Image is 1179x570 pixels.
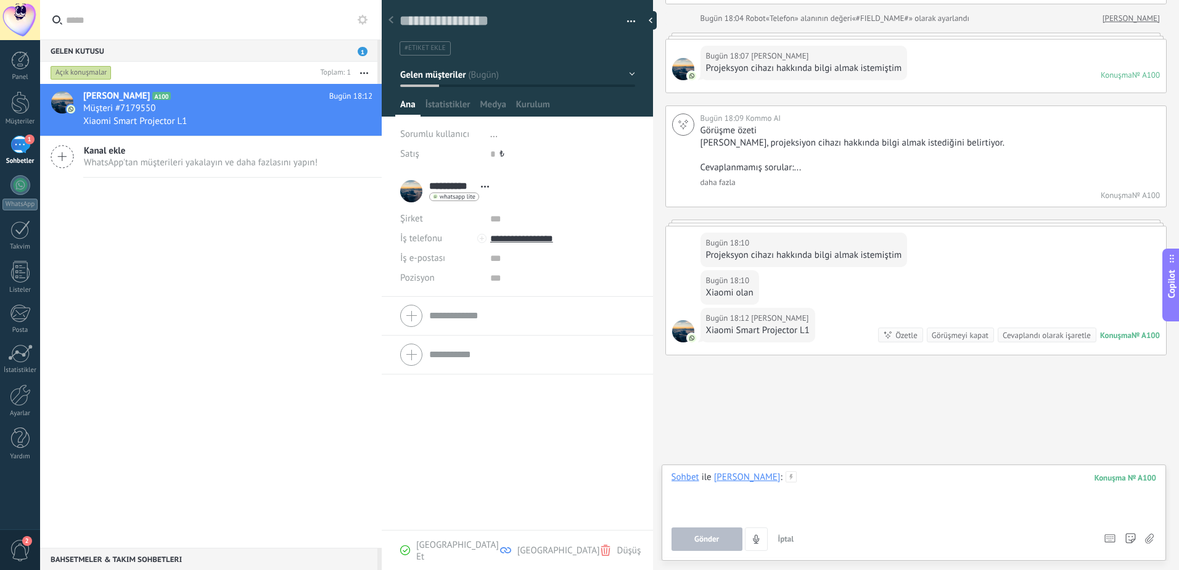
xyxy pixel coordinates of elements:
div: Toplam: 1 [315,67,351,79]
div: Konuşma [1100,330,1132,341]
span: İstatistikler [425,99,470,117]
div: Bugün 18:04 [700,12,746,25]
div: Ayarlar [2,410,38,418]
a: daha fazla [700,177,736,188]
div: № A100 [1132,330,1160,341]
div: Şirket [400,209,481,229]
a: [PERSON_NAME] [1103,12,1160,25]
span: Müşteri #7179550 [83,102,155,115]
span: Xiaomi Smart Projector L1 [83,115,187,127]
span: ₺ [498,148,506,160]
div: Bahsetmeler & Takım sohbetleri [40,548,377,570]
span: Can Eroglu [672,58,694,80]
div: Açık konuşmalar [51,65,112,80]
button: İş telefonu [400,229,442,249]
div: Konuşma [1101,70,1132,80]
span: İş e-postası [400,252,445,264]
span: Medya [480,99,506,117]
span: İş telefonu [400,233,442,244]
div: № A100 [1132,70,1160,80]
div: Takvim [2,243,38,251]
div: Posta [2,326,38,334]
button: Daha fazla [351,62,377,84]
div: İstatistikler [2,366,38,374]
div: Bugün 18:12 [706,312,752,324]
div: Bugün 18:10 [706,275,752,287]
div: Satış [400,144,481,164]
span: ... [490,128,498,140]
span: «#FIELD_NAME#» olarak ayarlandı [852,12,969,25]
span: Ana [400,99,416,117]
p: Cevaplanmamış sorular:... [700,162,1157,174]
button: İptal [773,527,799,551]
div: 100 [1095,473,1156,483]
img: com.amocrm.amocrmwa.svg [688,334,696,342]
span: 2 [22,536,32,546]
span: ile [702,471,712,484]
span: Sorumlu kullanıcı [400,128,469,140]
div: Sohbetler [2,157,38,165]
span: Can Eroglu [751,50,808,62]
img: icon [67,105,75,114]
div: Bugün 18:07 [706,50,752,62]
span: Kommo AI [746,113,781,123]
span: [GEOGRAPHIC_DATA] [517,545,600,556]
span: Gönder [694,535,719,543]
div: Xiaomi olan [706,287,754,299]
span: 1 [358,47,368,56]
div: Özetle [895,329,918,341]
span: Copilot [1165,270,1178,299]
div: Cevaplandı olarak işaretle [1003,329,1091,341]
span: Kurulum [516,99,550,117]
span: Düşüş [617,545,641,556]
div: Görüşmeyi kapat [932,329,988,341]
span: Kanal ekle [84,145,318,157]
div: WhatsApp [2,199,38,210]
a: avataricon[PERSON_NAME]A100Bugün 18:12Müşteri #7179550Xiaomi Smart Projector L1 [40,84,382,136]
span: 1 [25,134,35,144]
span: Can Eroglu [672,320,694,342]
div: Projeksyon cihazı hakkında bilgi almak istemiştim [706,249,902,262]
span: : [780,471,782,484]
div: Projeksyon cihazı hakkında bilgi almak istemiştim [706,62,902,75]
div: Gelen Kutusu [40,39,377,62]
p: [PERSON_NAME], projeksiyon cihazı hakkında bilgi almak istediğini belirtiyor. [700,137,1157,149]
span: #etiket ekle [405,44,446,52]
div: № A100 [1132,190,1160,200]
span: Robot [746,13,765,23]
span: İptal [778,534,794,544]
div: Sorumlu kullanıcı [400,125,481,144]
div: Müşteriler [2,118,38,126]
span: A100 [152,92,170,100]
div: Pozisyon [400,268,481,288]
span: Bugün 18:12 [329,90,372,102]
img: com.amocrm.amocrmwa.svg [688,72,696,80]
button: Gönder [672,527,742,551]
p: Görüşme özeti [700,125,1157,137]
div: Konuşma [1101,190,1132,200]
div: Listeler [2,286,38,294]
span: Satış [400,148,419,160]
span: WhatsApp'tan müşterileri yakalayın ve daha fazlasını yapın! [84,157,318,168]
span: [GEOGRAPHIC_DATA] et [416,539,500,563]
div: Can Eroglu [714,471,781,482]
div: Yardım [2,453,38,461]
div: Panel [2,73,38,81]
button: İş e-postası [400,249,445,268]
span: «Telefon» alanının değeri [766,12,852,25]
div: Bugün 18:09 [700,112,746,125]
span: [PERSON_NAME] [83,90,150,102]
span: Can Eroglu [751,312,808,324]
div: Xiaomi Smart Projector L1 [706,324,810,337]
div: Bugün 18:10 [706,237,752,249]
div: Gizle [644,11,657,30]
span: whatsapp lite [440,194,475,200]
span: Pozisyon [400,273,435,283]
